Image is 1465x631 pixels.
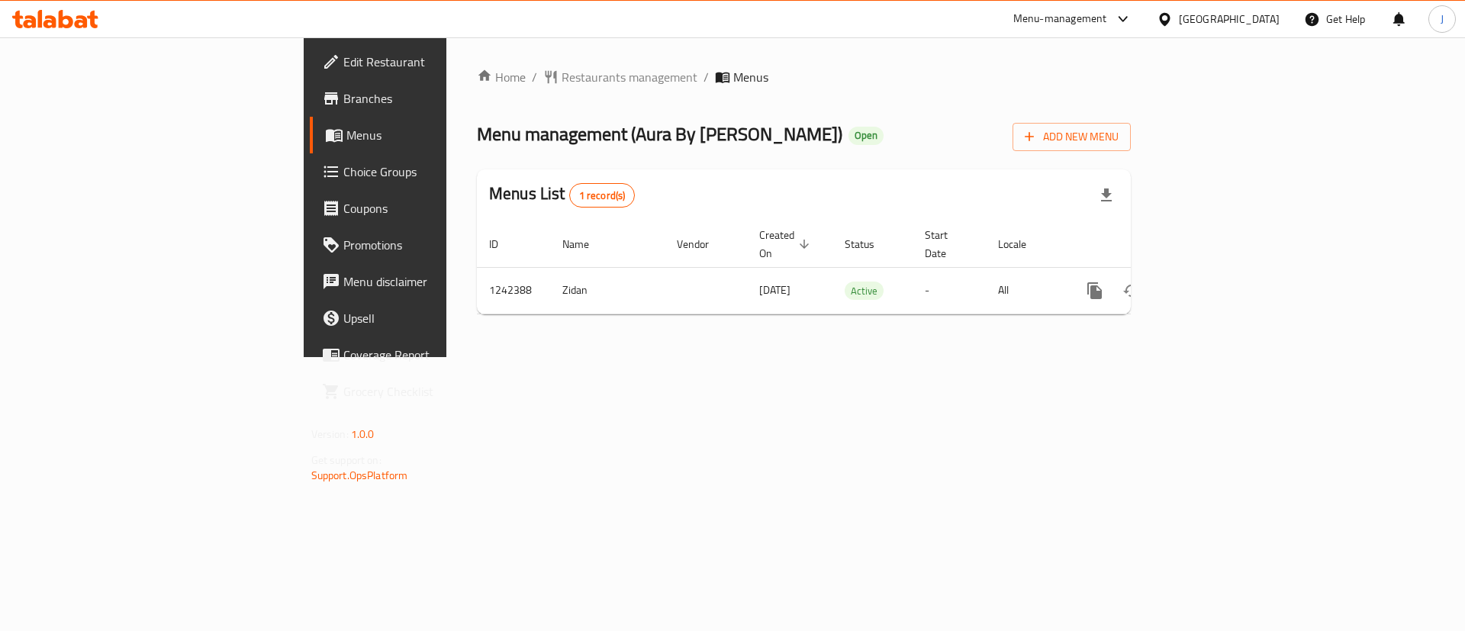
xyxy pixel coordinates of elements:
[759,280,790,300] span: [DATE]
[733,68,768,86] span: Menus
[310,373,549,410] a: Grocery Checklist
[759,226,814,262] span: Created On
[477,68,1131,86] nav: breadcrumb
[343,382,536,401] span: Grocery Checklist
[845,235,894,253] span: Status
[343,272,536,291] span: Menu disclaimer
[569,183,636,208] div: Total records count
[562,235,609,253] span: Name
[311,450,382,470] span: Get support on:
[1088,177,1125,214] div: Export file
[343,346,536,364] span: Coverage Report
[1077,272,1113,309] button: more
[1441,11,1444,27] span: J
[310,80,549,117] a: Branches
[1025,127,1119,146] span: Add New Menu
[310,190,549,227] a: Coupons
[1013,123,1131,151] button: Add New Menu
[310,43,549,80] a: Edit Restaurant
[311,424,349,444] span: Version:
[343,199,536,217] span: Coupons
[343,89,536,108] span: Branches
[310,117,549,153] a: Menus
[543,68,697,86] a: Restaurants management
[310,336,549,373] a: Coverage Report
[343,163,536,181] span: Choice Groups
[998,235,1046,253] span: Locale
[845,282,884,300] span: Active
[477,117,842,151] span: Menu management ( Aura By [PERSON_NAME] )
[570,188,635,203] span: 1 record(s)
[848,129,884,142] span: Open
[986,267,1064,314] td: All
[848,127,884,145] div: Open
[343,236,536,254] span: Promotions
[1064,221,1235,268] th: Actions
[1013,10,1107,28] div: Menu-management
[489,235,518,253] span: ID
[1179,11,1280,27] div: [GEOGRAPHIC_DATA]
[489,182,635,208] h2: Menus List
[1113,272,1150,309] button: Change Status
[343,309,536,327] span: Upsell
[310,153,549,190] a: Choice Groups
[477,221,1235,314] table: enhanced table
[343,53,536,71] span: Edit Restaurant
[677,235,729,253] span: Vendor
[310,300,549,336] a: Upsell
[913,267,986,314] td: -
[351,424,375,444] span: 1.0.0
[311,465,408,485] a: Support.OpsPlatform
[704,68,709,86] li: /
[346,126,536,144] span: Menus
[925,226,968,262] span: Start Date
[562,68,697,86] span: Restaurants management
[310,227,549,263] a: Promotions
[550,267,665,314] td: Zidan
[310,263,549,300] a: Menu disclaimer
